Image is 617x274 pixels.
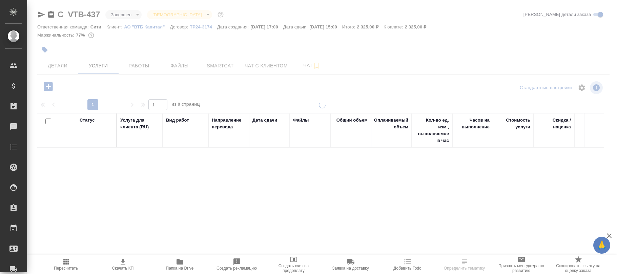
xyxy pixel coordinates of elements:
div: Сумма без скидки / наценки [578,117,612,137]
button: Создать счет на предоплату [265,255,322,274]
button: Пересчитать [38,255,95,274]
button: Создать рекламацию [208,255,265,274]
div: Направление перевода [212,117,246,130]
div: Статус [80,117,95,124]
div: Часов на выполнение [456,117,490,130]
span: Папка на Drive [166,266,194,271]
span: Создать рекламацию [217,266,257,271]
span: Скопировать ссылку на оценку заказа [554,264,603,273]
div: Услуга для клиента (RU) [120,117,159,130]
button: Призвать менеджера по развитию [493,255,550,274]
span: Призвать менеджера по развитию [497,264,546,273]
span: Добавить Todo [393,266,421,271]
div: Стоимость услуги [496,117,530,130]
span: Скачать КП [112,266,134,271]
span: Пересчитать [54,266,78,271]
span: 🙏 [596,238,608,252]
span: Создать счет на предоплату [269,264,318,273]
button: 🙏 [593,237,610,254]
div: Кол-во ед. изм., выполняемое в час [415,117,449,144]
button: Папка на Drive [151,255,208,274]
button: Скопировать ссылку на оценку заказа [550,255,607,274]
button: Добавить Todo [379,255,436,274]
div: Вид работ [166,117,189,124]
div: Оплачиваемый объем [374,117,408,130]
span: Заявка на доставку [332,266,369,271]
button: Заявка на доставку [322,255,379,274]
div: Скидка / наценка [537,117,571,130]
div: Общий объем [336,117,368,124]
div: Файлы [293,117,309,124]
button: Скачать КП [95,255,151,274]
div: Дата сдачи [252,117,277,124]
button: Определить тематику [436,255,493,274]
span: Определить тематику [444,266,485,271]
